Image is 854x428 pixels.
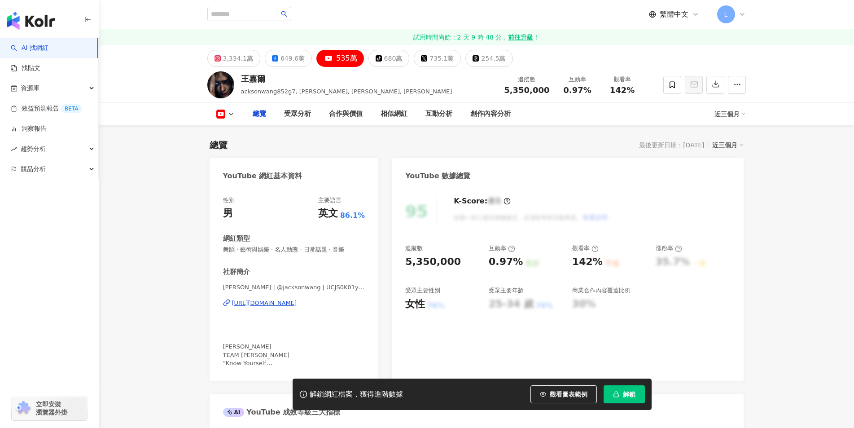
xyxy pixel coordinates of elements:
[610,86,635,95] span: 142%
[623,391,635,398] span: 解鎖
[318,207,338,221] div: 英文
[504,75,549,84] div: 追蹤數
[7,12,55,30] img: logo
[489,255,523,269] div: 0.97%
[223,407,341,417] div: YouTube 成效等級三大指標
[207,50,260,67] button: 3,334.1萬
[223,196,235,204] div: 性別
[470,109,511,119] div: 創作內容分析
[11,64,40,73] a: 找貼文
[508,33,533,42] strong: 前往升級
[425,109,452,119] div: 互動分析
[572,287,631,295] div: 商業合作內容覆蓋比例
[223,267,250,277] div: 社群簡介
[11,124,47,133] a: 洞察報告
[21,159,46,179] span: 競品分析
[14,401,32,415] img: chrome extension
[241,73,452,84] div: 王嘉爾
[207,71,234,98] img: KOL Avatar
[329,109,363,119] div: 合作與價值
[223,207,233,221] div: 男
[223,171,302,181] div: YouTube 網紅基本資料
[253,109,266,119] div: 總覽
[11,44,48,53] a: searchAI 找網紅
[550,391,587,398] span: 觀看圖表範例
[223,299,365,307] a: [URL][DOMAIN_NAME]
[210,139,228,151] div: 總覽
[561,75,595,84] div: 互動率
[563,86,591,95] span: 0.97%
[656,244,682,252] div: 漲粉率
[405,244,423,252] div: 追蹤數
[232,299,297,307] div: [URL][DOMAIN_NAME]
[465,50,512,67] button: 254.5萬
[489,244,515,252] div: 互動率
[489,287,524,295] div: 受眾主要年齡
[481,52,505,65] div: 254.5萬
[572,255,603,269] div: 142%
[336,52,357,65] div: 535萬
[316,50,364,67] button: 535萬
[712,139,744,151] div: 近三個月
[310,390,403,399] div: 解鎖網紅檔案，獲得進階數據
[12,396,87,420] a: chrome extension立即安裝 瀏覽器外掛
[660,9,688,19] span: 繁體中文
[605,75,639,84] div: 觀看率
[318,196,342,204] div: 主要語言
[639,141,704,149] div: 最後更新日期：[DATE]
[530,385,597,403] button: 觀看圖表範例
[280,52,305,65] div: 649.6萬
[340,211,365,221] span: 86.1%
[405,171,470,181] div: YouTube 數據總覽
[223,343,293,375] span: [PERSON_NAME] TEAM [PERSON_NAME] “Know Yourself Make Your Own History”
[223,283,365,291] span: [PERSON_NAME] | @jacksonwang | UCJS0K01yC8BmQtSuRdqqo3w
[414,50,461,67] button: 735.1萬
[11,104,82,113] a: 效益預測報告BETA
[454,196,511,206] div: K-Score :
[11,146,17,152] span: rise
[714,107,746,121] div: 近三個月
[572,244,599,252] div: 觀看率
[384,52,403,65] div: 680萬
[429,52,454,65] div: 735.1萬
[405,287,440,295] div: 受眾主要性別
[223,234,250,243] div: 網紅類型
[724,9,728,19] span: L
[265,50,312,67] button: 649.6萬
[604,385,645,403] button: 解鎖
[99,29,854,45] a: 試用時間尚餘：2 天 9 時 48 分，前往升級！
[405,255,461,269] div: 5,350,000
[284,109,311,119] div: 受眾分析
[21,78,39,98] span: 資源庫
[281,11,287,17] span: search
[223,246,365,254] span: 舞蹈 · 藝術與娛樂 · 名人動態 · 日常話題 · 音樂
[405,297,425,311] div: 女性
[241,88,452,95] span: acksonwang852g7, [PERSON_NAME], [PERSON_NAME], [PERSON_NAME]
[368,50,410,67] button: 680萬
[223,408,245,417] div: AI
[381,109,407,119] div: 相似網紅
[223,52,253,65] div: 3,334.1萬
[36,400,67,416] span: 立即安裝 瀏覽器外掛
[21,139,46,159] span: 趨勢分析
[504,85,549,95] span: 5,350,000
